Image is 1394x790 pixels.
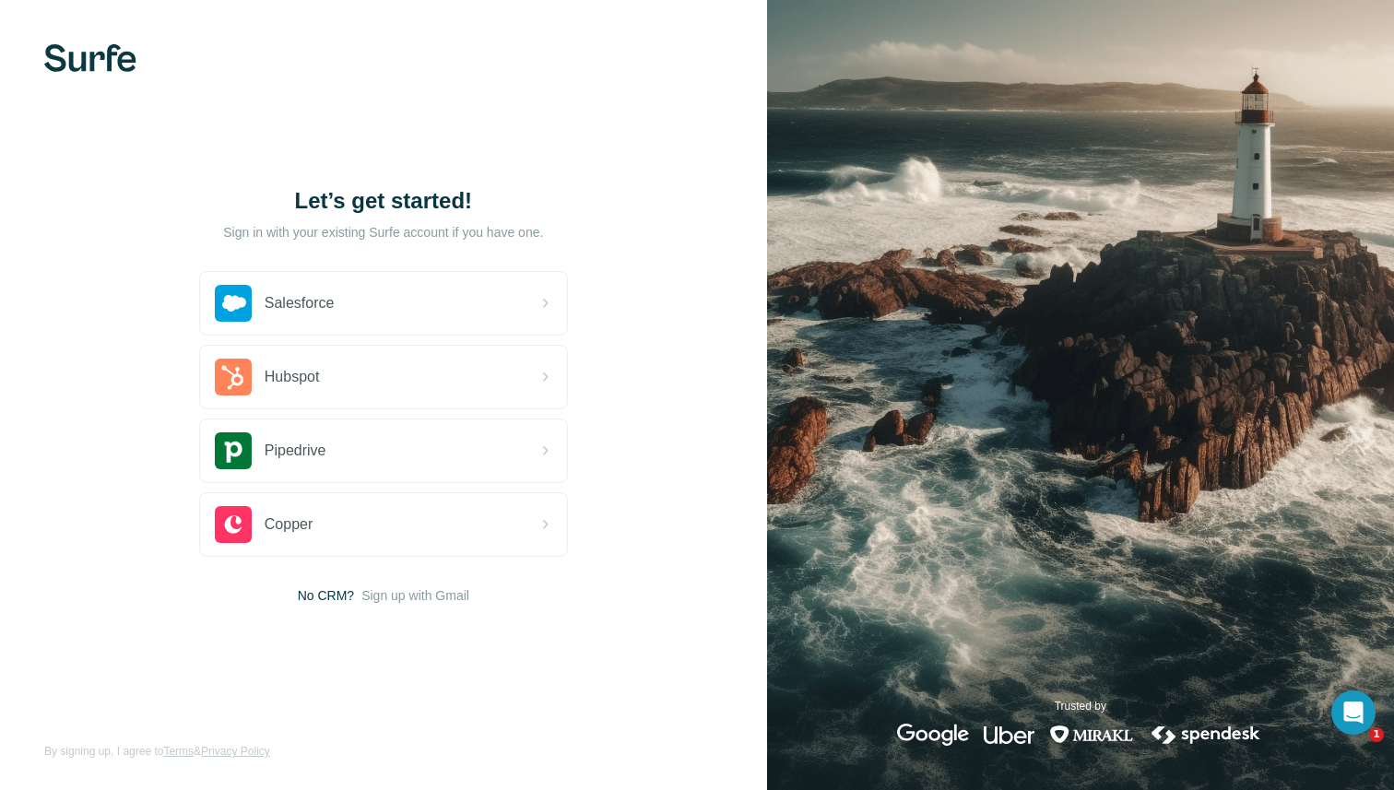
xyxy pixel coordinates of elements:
[984,724,1034,746] img: uber's logo
[1049,724,1134,746] img: mirakl's logo
[201,745,270,758] a: Privacy Policy
[1331,690,1376,735] div: Open Intercom Messenger
[265,513,313,536] span: Copper
[265,292,335,314] span: Salesforce
[163,745,194,758] a: Terms
[215,432,252,469] img: pipedrive's logo
[1055,698,1106,714] p: Trusted by
[897,724,969,746] img: google's logo
[44,743,270,760] span: By signing up, I agree to &
[215,285,252,322] img: salesforce's logo
[1331,727,1376,772] iframe: Intercom live chat
[361,586,469,605] button: Sign up with Gmail
[298,586,354,605] span: No CRM?
[215,506,252,543] img: copper's logo
[199,186,568,216] h1: Let’s get started!
[44,44,136,72] img: Surfe's logo
[215,359,252,395] img: hubspot's logo
[1149,724,1263,746] img: spendesk's logo
[265,366,320,388] span: Hubspot
[1369,727,1384,742] span: 1
[265,440,326,462] span: Pipedrive
[223,223,543,242] p: Sign in with your existing Surfe account if you have one.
